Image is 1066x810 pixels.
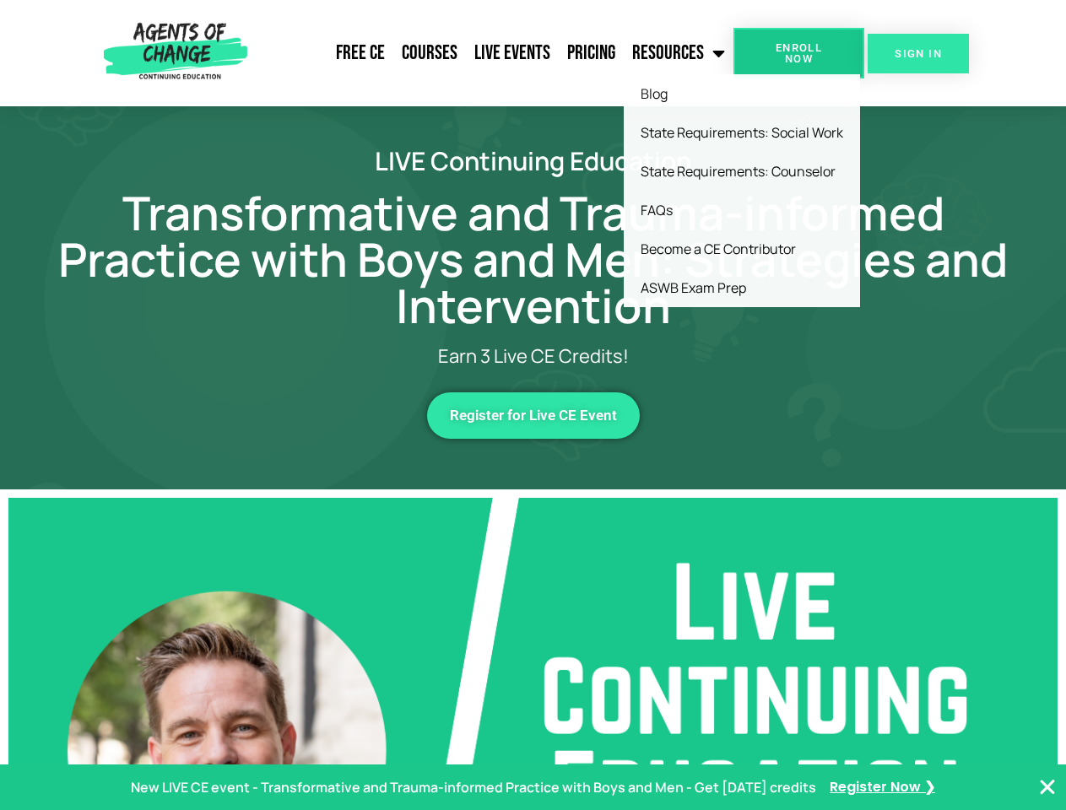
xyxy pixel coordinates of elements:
h1: Transformative and Trauma-informed Practice with Boys and Men: Strategies and Intervention [52,190,1015,329]
ul: Resources [624,74,860,307]
a: State Requirements: Counselor [624,152,860,191]
span: Enroll Now [760,42,837,64]
a: Register for Live CE Event [427,392,640,439]
a: Pricing [559,32,624,74]
p: New LIVE CE event - Transformative and Trauma-informed Practice with Boys and Men - Get [DATE] cr... [131,775,816,800]
a: FAQs [624,191,860,229]
p: Earn 3 Live CE Credits! [120,346,947,367]
a: Free CE [327,32,393,74]
a: Resources [624,32,733,74]
a: SIGN IN [868,34,969,73]
a: Enroll Now [733,28,864,78]
a: Blog [624,74,860,113]
a: State Requirements: Social Work [624,113,860,152]
nav: Menu [254,32,733,74]
a: Become a CE Contributor [624,229,860,268]
a: Courses [393,32,466,74]
button: Close Banner [1037,777,1058,797]
h2: LIVE Continuing Education [52,148,1015,173]
span: SIGN IN [895,48,942,59]
a: Live Events [466,32,559,74]
a: Register Now ❯ [830,775,935,800]
span: Register for Live CE Event [450,408,617,423]
a: ASWB Exam Prep [624,268,860,307]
